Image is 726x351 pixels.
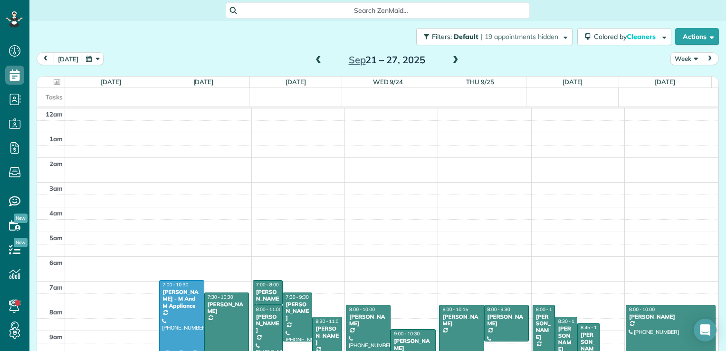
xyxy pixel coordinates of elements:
[432,32,452,41] span: Filters:
[558,318,584,324] span: 8:30 - 10:00
[14,238,28,247] span: New
[670,52,702,65] button: Week
[594,32,659,41] span: Colored by
[442,313,481,327] div: [PERSON_NAME]
[162,289,201,309] div: [PERSON_NAME] - M And M Appliance
[256,282,279,288] span: 7:00 - 8:00
[46,93,63,101] span: Tasks
[208,294,233,300] span: 7:30 - 10:30
[49,135,63,143] span: 1am
[162,282,188,288] span: 7:00 - 10:30
[442,306,468,312] span: 8:00 - 10:15
[286,294,309,300] span: 7:30 - 9:30
[14,214,28,223] span: New
[487,306,510,312] span: 8:00 - 9:30
[629,313,713,320] div: [PERSON_NAME]
[627,32,657,41] span: Cleaners
[466,78,494,86] a: Thu 9/25
[394,331,420,337] span: 9:00 - 10:30
[286,301,310,322] div: [PERSON_NAME]
[349,54,366,66] span: Sep
[487,313,526,327] div: [PERSON_NAME]
[416,28,573,45] button: Filters: Default | 19 appointments hidden
[535,313,552,341] div: [PERSON_NAME]
[49,160,63,167] span: 2am
[46,110,63,118] span: 12am
[536,306,562,312] span: 8:00 - 10:15
[675,28,719,45] button: Actions
[49,333,63,341] span: 9am
[49,209,63,217] span: 4am
[327,55,446,65] h2: 21 – 27, 2025
[563,78,583,86] a: [DATE]
[315,318,341,324] span: 8:30 - 11:00
[256,306,282,312] span: 8:00 - 11:00
[286,78,306,86] a: [DATE]
[256,313,280,334] div: [PERSON_NAME]
[629,306,655,312] span: 8:00 - 10:00
[37,52,55,65] button: prev
[49,259,63,266] span: 6am
[411,28,573,45] a: Filters: Default | 19 appointments hidden
[256,289,280,309] div: [PERSON_NAME]
[694,319,716,341] div: Open Intercom Messenger
[101,78,121,86] a: [DATE]
[577,28,671,45] button: Colored byCleaners
[349,313,388,327] div: [PERSON_NAME]
[49,283,63,291] span: 7am
[49,308,63,316] span: 8am
[193,78,214,86] a: [DATE]
[349,306,375,312] span: 8:00 - 10:00
[49,185,63,192] span: 3am
[701,52,719,65] button: next
[315,325,339,346] div: [PERSON_NAME]
[481,32,558,41] span: | 19 appointments hidden
[207,301,246,315] div: [PERSON_NAME]
[54,52,83,65] button: [DATE]
[655,78,675,86] a: [DATE]
[49,234,63,242] span: 5am
[373,78,403,86] a: Wed 9/24
[581,324,606,331] span: 8:45 - 10:45
[454,32,479,41] span: Default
